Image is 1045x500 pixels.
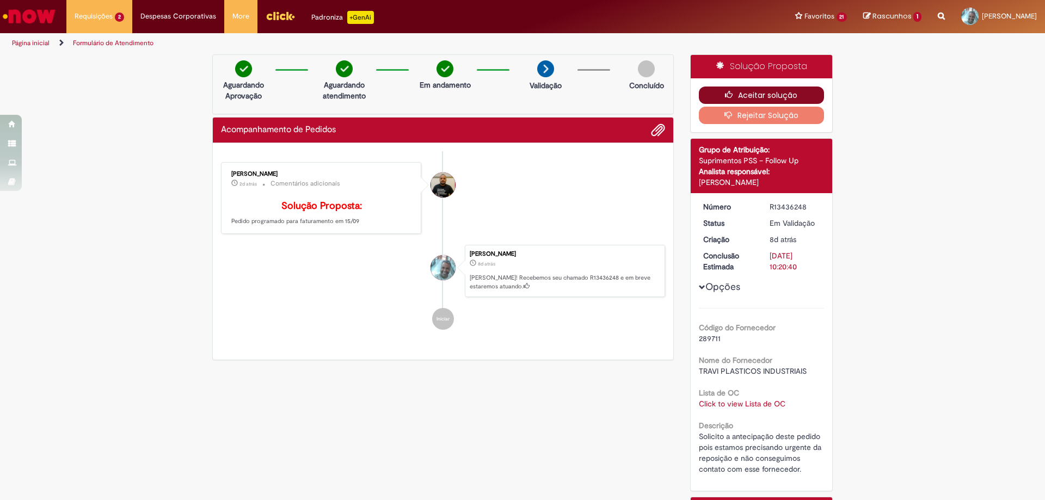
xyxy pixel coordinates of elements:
[699,166,825,177] div: Analista responsável:
[699,421,733,430] b: Descrição
[699,144,825,155] div: Grupo de Atribuição:
[872,11,912,21] span: Rascunhos
[231,171,413,177] div: [PERSON_NAME]
[75,11,113,22] span: Requisições
[271,179,340,188] small: Comentários adicionais
[699,366,807,376] span: TRAVI PLASTICOS INDUSTRIAIS
[437,60,453,77] img: check-circle-green.png
[239,181,257,187] span: 2d atrás
[266,8,295,24] img: click_logo_yellow_360x200.png
[140,11,216,22] span: Despesas Corporativas
[478,261,495,267] span: 8d atrás
[318,79,371,101] p: Aguardando atendimento
[770,234,796,244] time: 21/08/2025 13:20:37
[470,251,659,257] div: [PERSON_NAME]
[221,151,665,341] ul: Histórico de tíquete
[73,39,153,47] a: Formulário de Atendimento
[311,11,374,24] div: Padroniza
[8,33,689,53] ul: Trilhas de página
[115,13,124,22] span: 2
[235,60,252,77] img: check-circle-green.png
[699,399,785,409] a: Click to view Lista de OC
[770,234,796,244] span: 8d atrás
[699,388,739,398] b: Lista de OC
[695,234,762,245] dt: Criação
[837,13,847,22] span: 21
[470,274,659,291] p: [PERSON_NAME]! Recebemos seu chamado R13436248 e em breve estaremos atuando.
[699,87,825,104] button: Aceitar solução
[281,200,362,212] b: Solução Proposta:
[699,431,823,474] span: Solicito a antecipação deste pedido pois estamos precisando urgente da reposição e não conseguimo...
[231,201,413,226] p: Pedido programado para faturamento em 15/09
[699,155,825,166] div: Suprimentos PSS – Follow Up
[695,250,762,272] dt: Conclusão Estimada
[699,107,825,124] button: Rejeitar Solução
[232,11,249,22] span: More
[530,80,562,91] p: Validação
[239,181,257,187] time: 27/08/2025 16:41:23
[863,11,921,22] a: Rascunhos
[699,323,776,332] b: Código do Fornecedor
[1,5,57,27] img: ServiceNow
[770,201,820,212] div: R13436248
[221,245,665,297] li: Jose Marcio da Silva
[420,79,471,90] p: Em andamento
[336,60,353,77] img: check-circle-green.png
[537,60,554,77] img: arrow-next.png
[699,355,772,365] b: Nome do Fornecedor
[431,172,456,197] div: Gabriel Castelo Rainiak
[699,334,721,343] span: 289711
[770,250,820,272] div: [DATE] 10:20:40
[221,125,336,135] h2: Acompanhamento de Pedidos Histórico de tíquete
[638,60,655,77] img: img-circle-grey.png
[695,201,762,212] dt: Número
[431,255,456,280] div: Jose Marcio Da Silva
[770,218,820,229] div: Em Validação
[478,261,495,267] time: 21/08/2025 13:20:37
[699,177,825,188] div: [PERSON_NAME]
[347,11,374,24] p: +GenAi
[804,11,834,22] span: Favoritos
[217,79,270,101] p: Aguardando Aprovação
[770,234,820,245] div: 21/08/2025 13:20:37
[691,55,833,78] div: Solução Proposta
[982,11,1037,21] span: [PERSON_NAME]
[629,80,664,91] p: Concluído
[913,12,921,22] span: 1
[12,39,50,47] a: Página inicial
[695,218,762,229] dt: Status
[651,123,665,137] button: Adicionar anexos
